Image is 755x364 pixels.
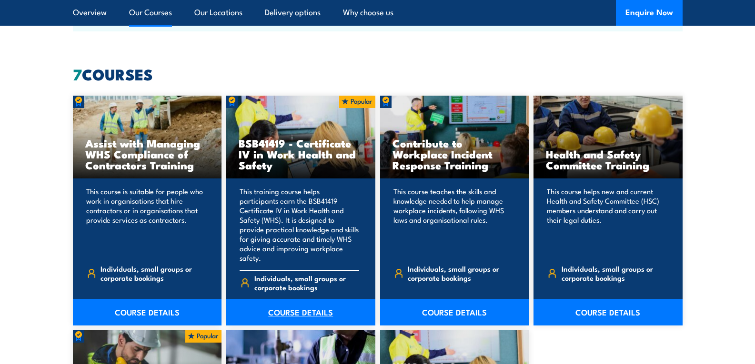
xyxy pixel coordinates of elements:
p: This course helps new and current Health and Safety Committee (HSC) members understand and carry ... [547,187,666,253]
h3: Assist with Managing WHS Compliance of Contractors Training [85,138,210,170]
a: COURSE DETAILS [380,299,529,325]
span: Individuals, small groups or corporate bookings [254,274,359,292]
a: COURSE DETAILS [226,299,375,325]
p: This training course helps participants earn the BSB41419 Certificate IV in Work Health and Safet... [240,187,359,263]
span: Individuals, small groups or corporate bookings [101,264,205,282]
h2: COURSES [73,67,683,80]
h3: Contribute to Workplace Incident Response Training [393,138,517,170]
p: This course is suitable for people who work in organisations that hire contractors or in organisa... [86,187,206,253]
span: Individuals, small groups or corporate bookings [408,264,513,282]
p: This course teaches the skills and knowledge needed to help manage workplace incidents, following... [393,187,513,253]
h3: BSB41419 - Certificate IV in Work Health and Safety [239,138,363,170]
strong: 7 [73,62,82,86]
a: COURSE DETAILS [534,299,683,325]
h3: Health and Safety Committee Training [546,148,670,170]
span: Individuals, small groups or corporate bookings [562,264,666,282]
a: COURSE DETAILS [73,299,222,325]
